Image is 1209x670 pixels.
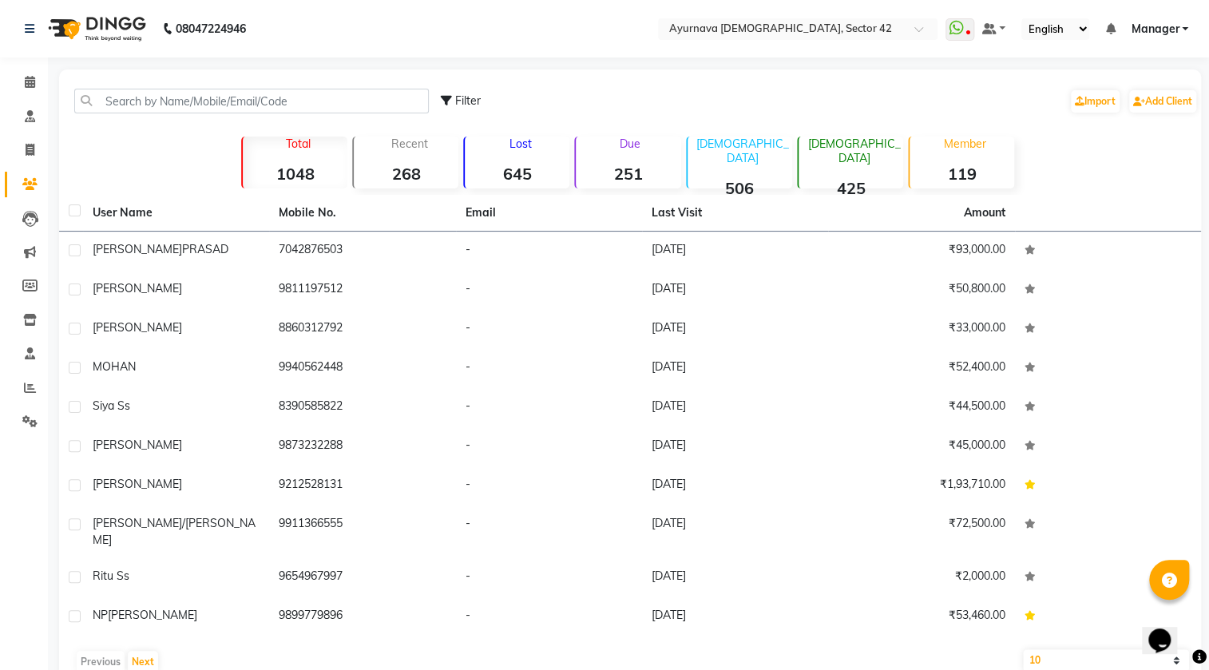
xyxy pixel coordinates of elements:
td: 7042876503 [269,232,455,271]
td: 9654967997 [269,558,455,597]
td: [DATE] [642,427,828,466]
td: [DATE] [642,349,828,388]
td: ₹52,400.00 [828,349,1014,388]
td: ₹45,000.00 [828,427,1014,466]
img: logo [41,6,150,51]
span: ritu ss [93,569,129,583]
td: 8390585822 [269,388,455,427]
td: 9940562448 [269,349,455,388]
td: - [456,388,642,427]
strong: 506 [688,178,792,198]
span: [PERSON_NAME] [93,281,182,295]
td: [DATE] [642,466,828,505]
strong: 268 [354,164,458,184]
th: Amount [954,195,1015,231]
td: - [456,232,642,271]
td: - [456,310,642,349]
td: ₹53,460.00 [828,597,1014,636]
td: 8860312792 [269,310,455,349]
td: - [456,349,642,388]
p: Total [249,137,347,151]
td: - [456,558,642,597]
p: Lost [471,137,569,151]
td: 9899779896 [269,597,455,636]
td: [DATE] [642,558,828,597]
strong: 645 [465,164,569,184]
td: [DATE] [642,388,828,427]
td: - [456,597,642,636]
strong: 119 [910,164,1014,184]
span: [PERSON_NAME] [93,320,182,335]
span: [PERSON_NAME] [108,608,197,622]
p: Recent [360,137,458,151]
td: 9212528131 [269,466,455,505]
p: Due [579,137,680,151]
td: - [456,466,642,505]
td: ₹93,000.00 [828,232,1014,271]
iframe: chat widget [1142,606,1193,654]
td: ₹1,93,710.00 [828,466,1014,505]
p: [DEMOGRAPHIC_DATA] [805,137,903,165]
span: [PERSON_NAME] [93,477,182,491]
td: [DATE] [642,310,828,349]
span: [PERSON_NAME] [93,438,182,452]
td: [DATE] [642,505,828,558]
td: - [456,427,642,466]
td: - [456,505,642,558]
p: Member [916,137,1014,151]
td: [DATE] [642,232,828,271]
strong: 1048 [243,164,347,184]
span: Filter [455,93,481,108]
th: Last Visit [642,195,828,232]
span: Manager [1131,21,1179,38]
td: 9873232288 [269,427,455,466]
a: Import [1071,90,1120,113]
td: 9911366555 [269,505,455,558]
span: [PERSON_NAME]/[PERSON_NAME] [93,516,256,547]
strong: 425 [799,178,903,198]
th: User Name [83,195,269,232]
td: 9811197512 [269,271,455,310]
td: ₹44,500.00 [828,388,1014,427]
th: Email [456,195,642,232]
td: [DATE] [642,597,828,636]
span: PRASAD [182,242,228,256]
span: [PERSON_NAME] [93,242,182,256]
th: Mobile No. [269,195,455,232]
a: Add Client [1129,90,1196,113]
b: 08047224946 [176,6,246,51]
span: siya ss [93,398,130,413]
td: - [456,271,642,310]
td: ₹2,000.00 [828,558,1014,597]
span: NP [93,608,108,622]
p: [DEMOGRAPHIC_DATA] [694,137,792,165]
td: ₹50,800.00 [828,271,1014,310]
input: Search by Name/Mobile/Email/Code [74,89,429,113]
td: [DATE] [642,271,828,310]
td: ₹72,500.00 [828,505,1014,558]
span: MOHAN [93,359,136,374]
strong: 251 [576,164,680,184]
td: ₹33,000.00 [828,310,1014,349]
